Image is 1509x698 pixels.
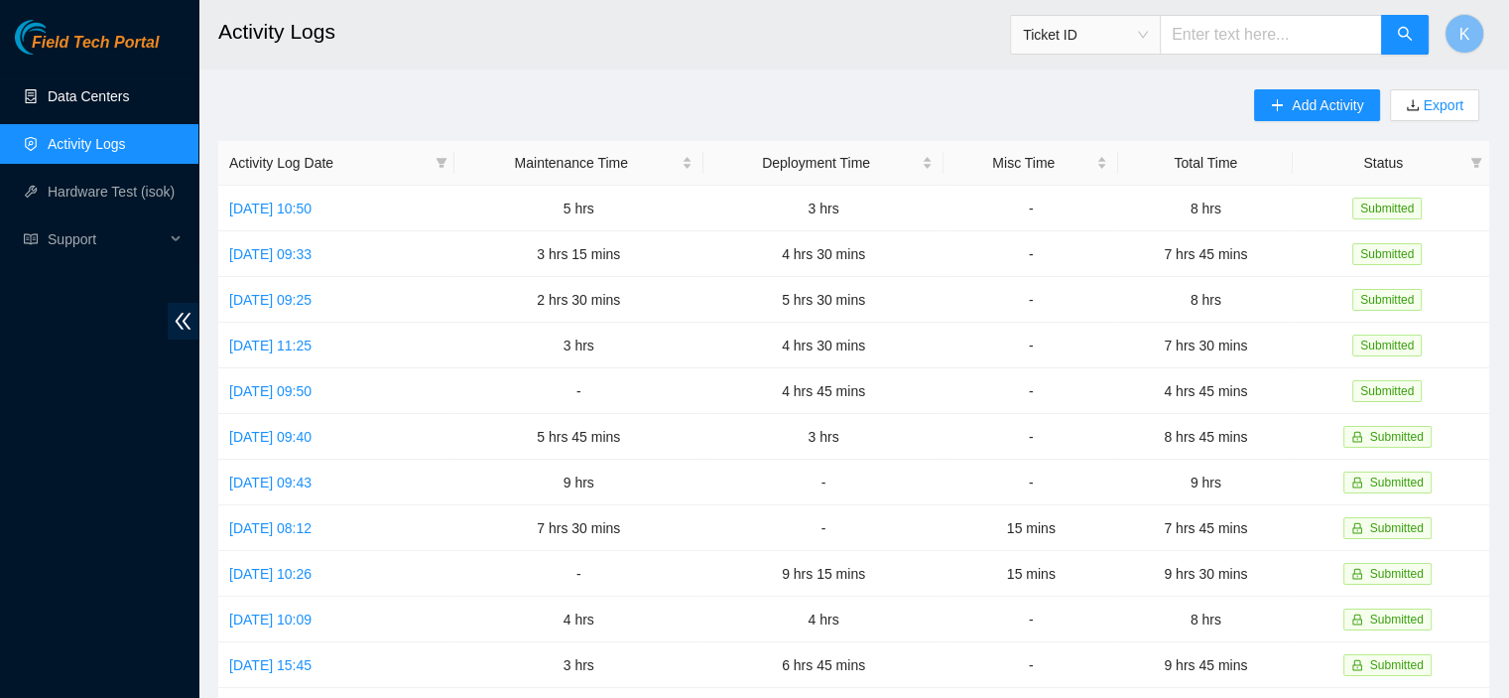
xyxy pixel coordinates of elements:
a: [DATE] 10:26 [229,566,312,582]
td: - [454,368,703,414]
a: Hardware Test (isok) [48,184,175,200]
a: [DATE] 09:40 [229,429,312,445]
span: lock [1351,431,1363,443]
td: 9 hrs 30 mins [1118,551,1293,597]
a: [DATE] 10:09 [229,612,312,628]
td: 15 mins [943,551,1118,597]
td: 3 hrs [703,186,943,231]
span: lock [1351,614,1363,626]
td: 5 hrs 30 mins [703,277,943,323]
td: - [943,597,1118,642]
span: K [1459,22,1470,47]
td: 7 hrs 30 mins [1118,323,1293,368]
button: search [1381,15,1429,55]
span: Submitted [1370,613,1424,627]
span: Submitted [1352,335,1422,356]
td: 8 hrs 45 mins [1118,414,1293,460]
span: Submitted [1352,198,1422,219]
span: Submitted [1370,567,1424,581]
td: - [943,186,1118,231]
span: Submitted [1352,243,1422,265]
span: lock [1351,522,1363,534]
span: Status [1304,152,1462,174]
td: - [943,231,1118,277]
th: Total Time [1118,141,1293,186]
td: 4 hrs 30 mins [703,231,943,277]
span: Submitted [1370,658,1424,672]
span: Submitted [1370,476,1424,489]
td: - [943,368,1118,414]
td: 4 hrs 45 mins [703,368,943,414]
span: Field Tech Portal [32,34,159,53]
td: 4 hrs [703,597,943,642]
td: - [454,551,703,597]
a: Activity Logs [48,136,126,152]
a: [DATE] 09:50 [229,383,312,399]
td: 5 hrs [454,186,703,231]
span: Submitted [1370,521,1424,535]
span: search [1397,26,1413,45]
a: [DATE] 08:12 [229,520,312,536]
td: - [943,277,1118,323]
td: 7 hrs 45 mins [1118,505,1293,551]
td: 8 hrs [1118,186,1293,231]
input: Enter text here... [1160,15,1382,55]
span: Support [48,219,165,259]
a: [DATE] 09:33 [229,246,312,262]
span: lock [1351,659,1363,671]
span: filter [1470,157,1482,169]
span: plus [1270,98,1284,114]
span: Submitted [1352,289,1422,311]
td: 9 hrs [1118,460,1293,505]
td: 7 hrs 30 mins [454,505,703,551]
span: Submitted [1352,380,1422,402]
td: 3 hrs 15 mins [454,231,703,277]
td: 4 hrs [454,597,703,642]
a: Akamai TechnologiesField Tech Portal [15,36,159,62]
span: filter [1466,148,1486,178]
span: filter [436,157,447,169]
a: [DATE] 09:43 [229,475,312,490]
td: 8 hrs [1118,597,1293,642]
img: Akamai Technologies [15,20,100,55]
td: - [703,460,943,505]
span: read [24,232,38,246]
a: [DATE] 10:50 [229,201,312,216]
td: 6 hrs 45 mins [703,642,943,688]
a: Export [1420,97,1463,113]
button: plusAdd Activity [1254,89,1379,121]
td: - [943,414,1118,460]
td: 2 hrs 30 mins [454,277,703,323]
td: 9 hrs 15 mins [703,551,943,597]
td: 9 hrs [454,460,703,505]
td: 8 hrs [1118,277,1293,323]
td: 15 mins [943,505,1118,551]
a: [DATE] 09:25 [229,292,312,308]
span: filter [432,148,451,178]
span: double-left [168,303,198,340]
a: [DATE] 15:45 [229,657,312,673]
span: Submitted [1370,430,1424,444]
td: 9 hrs 45 mins [1118,642,1293,688]
td: 3 hrs [454,642,703,688]
td: 4 hrs 30 mins [703,323,943,368]
td: 4 hrs 45 mins [1118,368,1293,414]
span: download [1406,98,1420,114]
span: Add Activity [1292,94,1363,116]
td: 7 hrs 45 mins [1118,231,1293,277]
button: K [1445,14,1484,54]
span: Ticket ID [1023,20,1148,50]
button: downloadExport [1390,89,1479,121]
span: Activity Log Date [229,152,428,174]
td: - [703,505,943,551]
td: 3 hrs [703,414,943,460]
td: 5 hrs 45 mins [454,414,703,460]
span: lock [1351,477,1363,489]
td: - [943,323,1118,368]
td: - [943,460,1118,505]
td: - [943,642,1118,688]
a: Data Centers [48,88,129,104]
td: 3 hrs [454,323,703,368]
a: [DATE] 11:25 [229,338,312,353]
span: lock [1351,568,1363,580]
